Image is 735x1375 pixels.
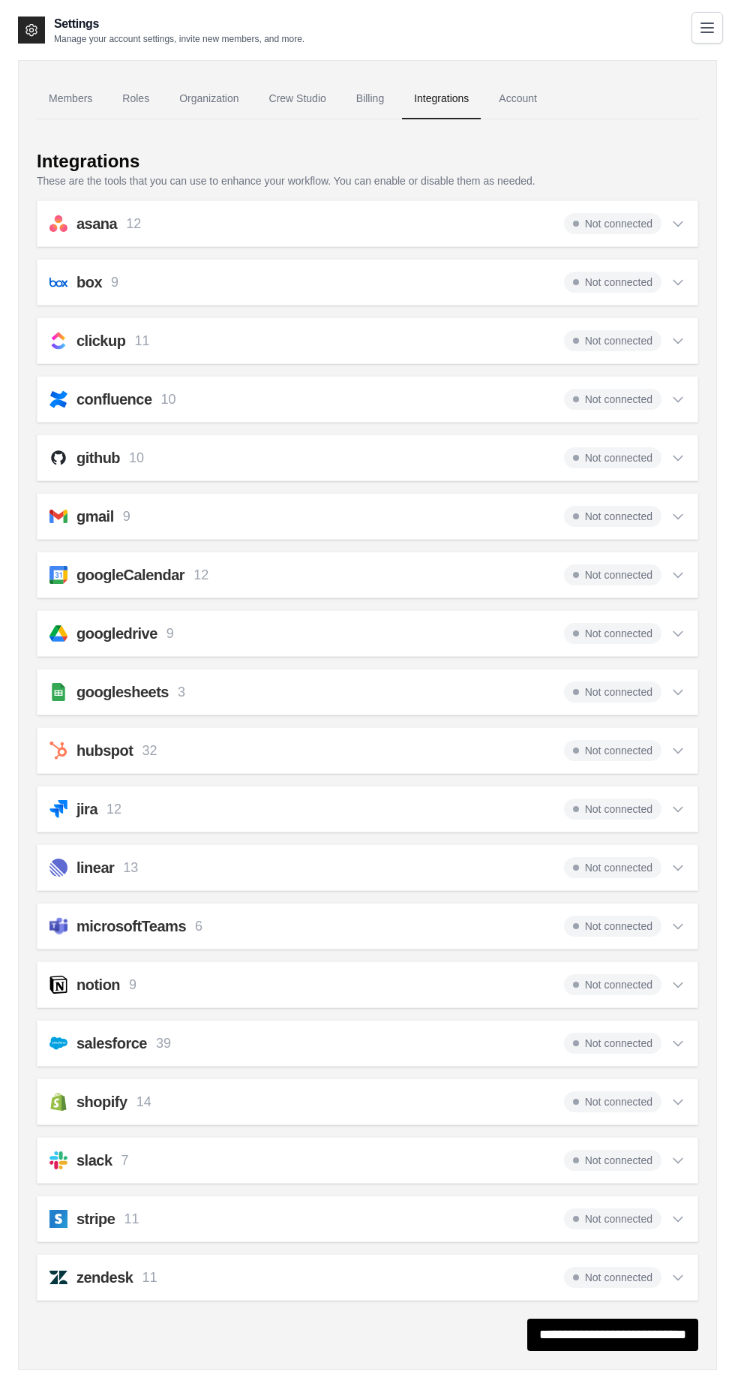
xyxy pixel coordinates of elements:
[76,447,120,468] h2: github
[564,681,661,703] span: Not connected
[142,1268,157,1288] p: 11
[49,1034,67,1052] img: salesforce.svg
[76,623,157,644] h2: googledrive
[564,799,661,820] span: Not connected
[49,1093,67,1111] img: shopify.svg
[49,390,67,408] img: confluence.svg
[76,1267,133,1288] h2: zendesk
[76,330,125,351] h2: clickup
[134,331,149,351] p: 11
[129,448,144,468] p: 10
[344,79,396,119] a: Billing
[76,1091,127,1112] h2: shopify
[49,215,67,233] img: asana.svg
[76,857,114,878] h2: linear
[402,79,481,119] a: Integrations
[142,741,157,761] p: 32
[76,389,152,410] h2: confluence
[49,859,67,877] img: linear.svg
[564,330,661,351] span: Not connected
[37,149,139,173] div: Integrations
[564,916,661,937] span: Not connected
[121,1151,129,1171] p: 7
[54,15,304,33] h2: Settings
[37,79,104,119] a: Members
[111,272,118,293] p: 9
[76,799,97,820] h2: jira
[76,916,186,937] h2: microsoftTeams
[76,272,102,293] h2: box
[167,79,250,119] a: Organization
[76,506,114,527] h2: gmail
[193,565,208,585] p: 12
[49,624,67,642] img: googledrive.svg
[76,213,117,234] h2: asana
[76,1033,147,1054] h2: salesforce
[126,214,141,234] p: 12
[123,507,130,527] p: 9
[564,623,661,644] span: Not connected
[156,1034,171,1054] p: 39
[564,506,661,527] span: Not connected
[49,1151,67,1169] img: slack.svg
[49,976,67,994] img: notion.svg
[54,33,304,45] p: Manage your account settings, invite new members, and more.
[49,332,67,350] img: clickup.svg
[106,799,121,820] p: 12
[564,974,661,995] span: Not connected
[564,857,661,878] span: Not connected
[49,800,67,818] img: jira.svg
[49,566,67,584] img: googleCalendar.svg
[49,507,67,525] img: gmail.svg
[564,1267,661,1288] span: Not connected
[257,79,338,119] a: Crew Studio
[564,447,661,468] span: Not connected
[136,1092,151,1112] p: 14
[49,683,67,701] img: googlesheets.svg
[564,1150,661,1171] span: Not connected
[564,272,661,293] span: Not connected
[49,449,67,467] img: github.svg
[49,917,67,935] img: microsoftTeams.svg
[564,564,661,585] span: Not connected
[49,273,67,291] img: box.svg
[564,740,661,761] span: Not connected
[123,858,138,878] p: 13
[76,681,169,703] h2: googlesheets
[49,1268,67,1286] img: zendesk.svg
[166,624,174,644] p: 9
[37,173,698,188] p: These are the tools that you can use to enhance your workflow. You can enable or disable them as ...
[564,1033,661,1054] span: Not connected
[76,564,184,585] h2: googleCalendar
[129,975,136,995] p: 9
[564,389,661,410] span: Not connected
[564,213,661,234] span: Not connected
[76,1150,112,1171] h2: slack
[76,740,133,761] h2: hubspot
[76,974,120,995] h2: notion
[110,79,161,119] a: Roles
[178,682,185,703] p: 3
[49,742,67,760] img: hubspot.svg
[564,1208,661,1229] span: Not connected
[76,1208,115,1229] h2: stripe
[487,79,549,119] a: Account
[691,12,723,44] button: Toggle navigation
[49,1210,67,1228] img: stripe.svg
[195,916,202,937] p: 6
[124,1209,139,1229] p: 11
[161,390,176,410] p: 10
[564,1091,661,1112] span: Not connected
